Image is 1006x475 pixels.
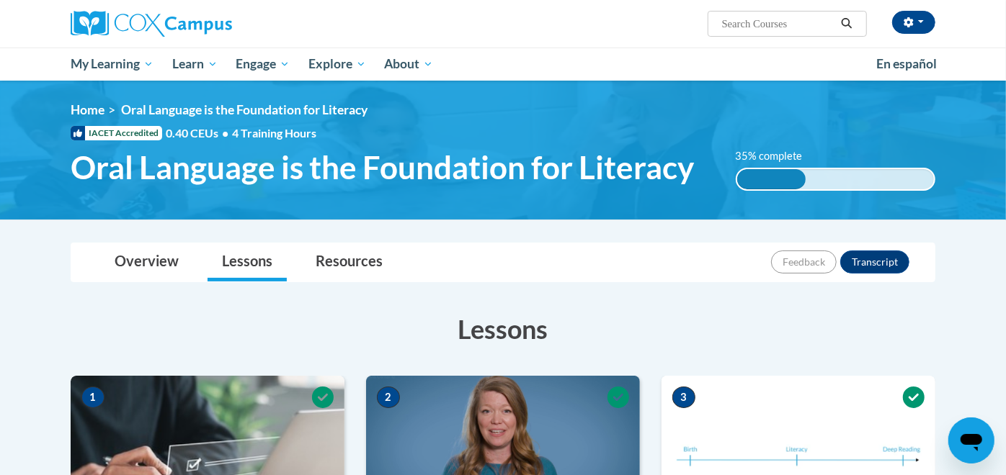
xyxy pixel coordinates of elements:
[121,102,368,117] span: Oral Language is the Foundation for Literacy
[71,311,935,347] h3: Lessons
[836,15,858,32] button: Search
[375,47,443,81] a: About
[222,126,228,140] span: •
[236,55,290,73] span: Engage
[71,55,153,73] span: My Learning
[721,15,836,32] input: Search Courses
[384,55,433,73] span: About
[172,55,218,73] span: Learn
[208,243,287,281] a: Lessons
[166,125,232,141] span: 0.40 CEUs
[299,47,375,81] a: Explore
[71,11,232,37] img: Cox Campus
[71,148,694,186] span: Oral Language is the Foundation for Literacy
[377,386,400,408] span: 2
[892,11,935,34] button: Account Settings
[71,126,162,140] span: IACET Accredited
[163,47,227,81] a: Learn
[81,386,104,408] span: 1
[61,47,163,81] a: My Learning
[948,417,994,463] iframe: Button to launch messaging window
[301,243,397,281] a: Resources
[771,250,837,273] button: Feedback
[49,47,957,81] div: Main menu
[876,56,937,71] span: En español
[232,126,316,140] span: 4 Training Hours
[71,102,104,117] a: Home
[672,386,695,408] span: 3
[71,11,344,37] a: Cox Campus
[867,49,946,79] a: En español
[226,47,299,81] a: Engage
[100,243,193,281] a: Overview
[737,169,806,189] div: 35% complete
[736,148,819,164] label: 35% complete
[840,250,909,273] button: Transcript
[308,55,366,73] span: Explore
